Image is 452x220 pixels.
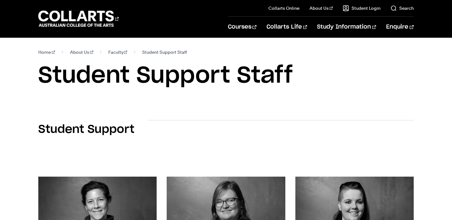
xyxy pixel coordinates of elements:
a: Enquire [386,17,413,37]
a: Faculty [108,48,127,57]
div: Go to homepage [38,10,119,28]
span: Student Support Staff [142,48,187,57]
a: Collarts Life [266,17,307,37]
a: About Us [70,48,93,57]
a: Study Information [317,17,376,37]
a: Courses [228,17,256,37]
a: About Us [309,5,333,11]
h1: Student Support Staff [38,62,413,90]
a: Student Login [343,5,380,11]
a: Collarts Online [268,5,299,11]
a: Search [390,5,414,11]
a: Home [38,48,55,57]
h2: Student Support [38,123,134,136]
